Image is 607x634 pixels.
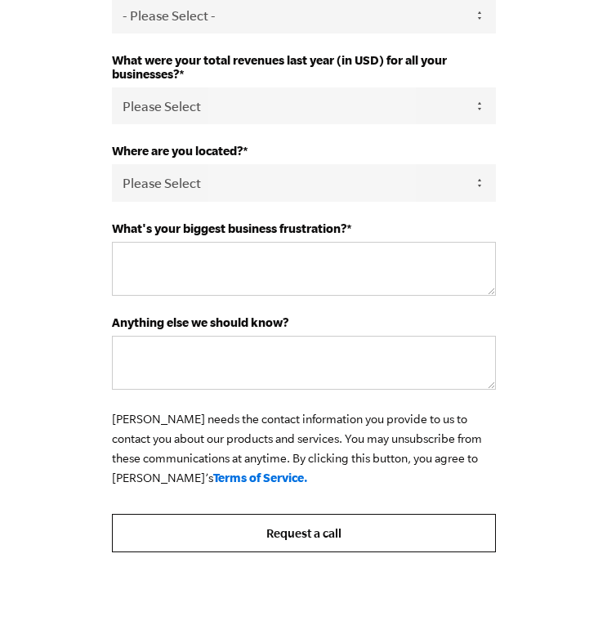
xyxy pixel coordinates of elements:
[112,221,346,235] strong: What's your biggest business frustration?
[112,409,496,488] p: [PERSON_NAME] needs the contact information you provide to us to contact you about our products a...
[112,53,447,81] strong: What were your total revenues last year (in USD) for all your businesses?
[213,471,308,484] a: Terms of Service.
[112,144,243,158] strong: Where are you located?
[112,514,496,553] input: Request a call
[112,315,288,329] strong: Anything else we should know?
[525,556,607,634] iframe: Chat Widget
